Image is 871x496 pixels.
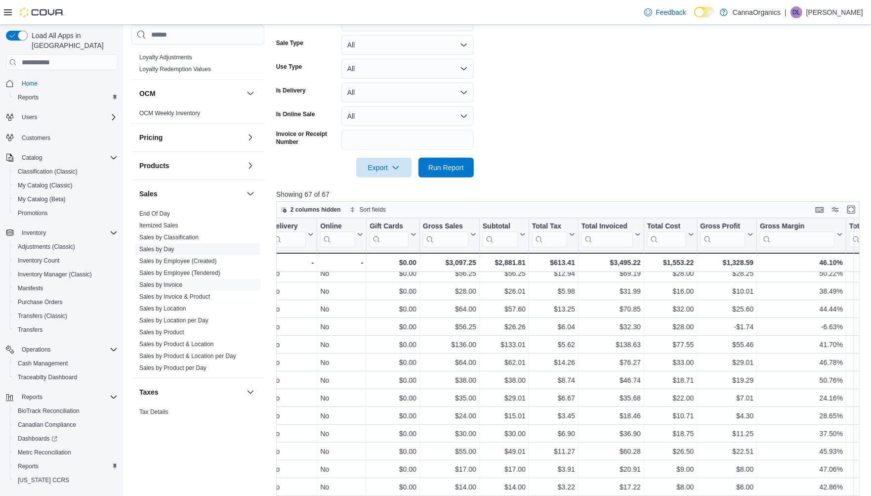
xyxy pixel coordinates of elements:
[423,222,468,247] div: Gross Sales
[139,269,220,277] span: Sales by Employee (Tendered)
[139,305,186,313] span: Sales by Location
[10,323,122,337] button: Transfers
[14,207,118,219] span: Promotions
[14,91,42,103] a: Reports
[139,340,214,348] span: Sales by Product & Location
[2,76,122,90] button: Home
[760,321,843,333] div: -6.63%
[760,268,843,279] div: 50.22%
[760,285,843,297] div: 38.49%
[370,268,416,279] div: $0.00
[271,257,314,269] div: -
[22,154,42,162] span: Catalog
[139,189,158,199] h3: Sales
[785,6,787,18] p: |
[483,339,526,351] div: $133.01
[139,65,211,73] span: Loyalty Redemption Values
[694,17,695,18] span: Dark Mode
[276,110,315,118] label: Is Online Sale
[370,222,409,247] div: Gift Card Sales
[14,358,118,369] span: Cash Management
[10,432,122,446] a: Dashboards
[356,158,412,178] button: Export
[370,321,416,333] div: $0.00
[14,310,118,322] span: Transfers (Classic)
[18,131,118,143] span: Customers
[14,166,118,178] span: Classification (Classic)
[14,282,47,294] a: Manifests
[360,206,386,214] span: Sort fields
[139,222,178,229] a: Itemized Sales
[647,339,694,351] div: $77.55
[14,447,75,458] a: Metrc Reconciliation
[320,222,355,247] div: Online
[700,357,753,368] div: $29.01
[18,152,118,164] span: Catalog
[22,229,46,237] span: Inventory
[139,53,192,61] span: Loyalty Adjustments
[10,404,122,418] button: BioTrack Reconciliation
[139,210,170,218] span: End Of Day
[14,255,118,267] span: Inventory Count
[18,312,67,320] span: Transfers (Classic)
[700,257,753,269] div: $1,328.59
[647,357,694,368] div: $33.00
[18,257,60,265] span: Inventory Count
[18,111,118,123] span: Users
[139,329,184,336] a: Sales by Product
[276,87,306,94] label: Is Delivery
[18,227,118,239] span: Inventory
[792,6,800,18] span: DL
[245,188,256,200] button: Sales
[18,209,48,217] span: Promotions
[10,418,122,432] button: Canadian Compliance
[18,298,63,306] span: Purchase Orders
[423,268,476,279] div: $56.25
[271,321,314,333] div: No
[276,189,866,199] p: Showing 67 of 67
[14,241,118,253] span: Adjustments (Classic)
[271,222,306,247] div: Delivery
[2,226,122,240] button: Inventory
[483,222,518,231] div: Subtotal
[139,89,243,98] button: OCM
[656,7,686,17] span: Feedback
[18,284,43,292] span: Manifests
[483,285,526,297] div: $26.01
[423,285,476,297] div: $28.00
[700,339,753,351] div: $55.46
[14,296,67,308] a: Purchase Orders
[18,462,39,470] span: Reports
[139,353,236,360] a: Sales by Product & Location per Day
[700,222,746,247] div: Gross Profit
[532,222,567,231] div: Total Tax
[14,433,118,445] span: Dashboards
[139,293,210,301] span: Sales by Invoice & Product
[845,204,857,216] button: Enter fullscreen
[18,326,42,334] span: Transfers
[14,474,118,486] span: Washington CCRS
[139,352,236,360] span: Sales by Product & Location per Day
[700,285,753,297] div: $10.01
[418,158,474,178] button: Run Report
[10,309,122,323] button: Transfers (Classic)
[18,449,71,456] span: Metrc Reconciliation
[14,296,118,308] span: Purchase Orders
[647,321,694,333] div: $28.00
[14,405,118,417] span: BioTrack Reconciliation
[139,222,178,229] span: Itemized Sales
[370,374,416,386] div: $0.00
[139,161,243,171] button: Products
[14,269,118,280] span: Inventory Manager (Classic)
[14,371,118,383] span: Traceabilty Dashboard
[22,80,38,88] span: Home
[276,39,303,47] label: Sale Type
[10,240,122,254] button: Adjustments (Classic)
[814,204,826,216] button: Keyboard shortcuts
[18,132,54,144] a: Customers
[370,285,416,297] div: $0.00
[139,258,217,265] a: Sales by Employee (Created)
[341,35,474,55] button: All
[532,222,575,247] button: Total Tax
[18,243,75,251] span: Adjustments (Classic)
